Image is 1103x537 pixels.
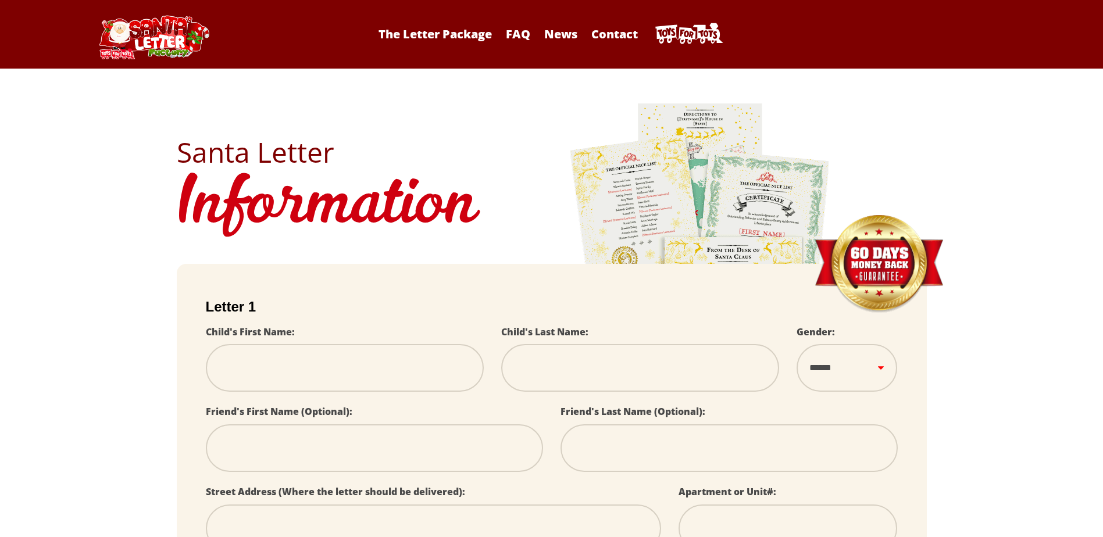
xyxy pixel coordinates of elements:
label: Gender: [797,325,835,338]
h2: Santa Letter [177,138,927,166]
label: Friend's Last Name (Optional): [561,405,705,418]
label: Child's First Name: [206,325,295,338]
label: Child's Last Name: [501,325,588,338]
a: The Letter Package [373,26,498,42]
label: Friend's First Name (Optional): [206,405,352,418]
label: Street Address (Where the letter should be delivered): [206,485,465,498]
a: News [538,26,583,42]
img: Money Back Guarantee [813,214,944,314]
h1: Information [177,166,927,246]
label: Apartment or Unit#: [679,485,776,498]
img: Santa Letter Logo [95,15,212,59]
img: letters.png [569,102,831,427]
h2: Letter 1 [206,299,898,315]
a: FAQ [500,26,536,42]
a: Contact [586,26,644,42]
